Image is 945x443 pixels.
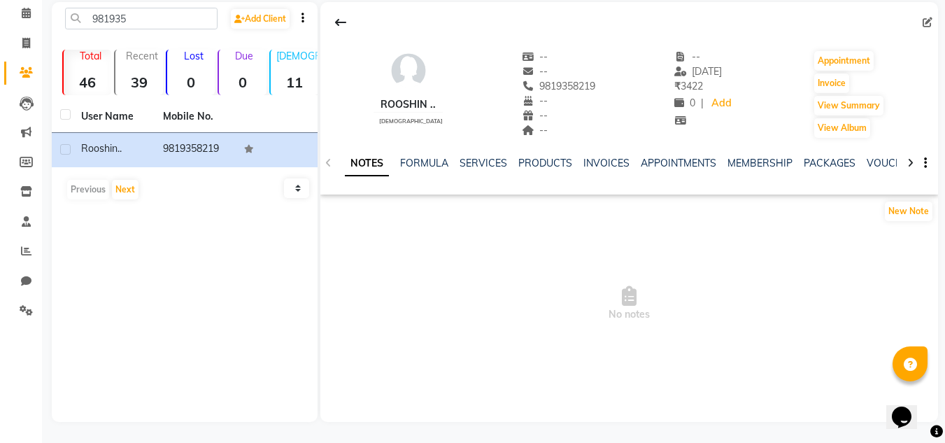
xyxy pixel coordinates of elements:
[674,97,695,109] span: 0
[73,101,155,133] th: User Name
[674,65,723,78] span: [DATE]
[81,142,118,155] span: Rooshin
[276,50,318,62] p: [DEMOGRAPHIC_DATA]
[121,50,163,62] p: Recent
[522,109,548,122] span: --
[400,157,448,169] a: FORMULA
[522,65,548,78] span: --
[155,101,236,133] th: Mobile No.
[522,50,548,63] span: --
[115,73,163,91] strong: 39
[69,50,111,62] p: Total
[522,80,596,92] span: 9819358219
[814,51,874,71] button: Appointment
[814,73,849,93] button: Invoice
[112,180,138,199] button: Next
[231,9,290,29] a: Add Client
[326,9,355,36] div: Back to Client
[674,80,703,92] span: 3422
[460,157,507,169] a: SERVICES
[320,234,938,374] span: No notes
[518,157,572,169] a: PRODUCTS
[522,94,548,107] span: --
[522,124,548,136] span: --
[219,73,267,91] strong: 0
[222,50,267,62] p: Due
[345,151,389,176] a: NOTES
[155,133,236,167] td: 9819358219
[118,142,122,155] span: ..
[388,50,429,92] img: avatar
[674,50,701,63] span: --
[701,96,704,111] span: |
[173,50,215,62] p: Lost
[167,73,215,91] strong: 0
[709,94,734,113] a: Add
[64,73,111,91] strong: 46
[379,118,443,125] span: [DEMOGRAPHIC_DATA]
[886,387,931,429] iframe: chat widget
[674,80,681,92] span: ₹
[814,118,870,138] button: View Album
[583,157,630,169] a: INVOICES
[641,157,716,169] a: APPOINTMENTS
[374,97,443,112] div: Rooshin ..
[271,73,318,91] strong: 11
[885,202,932,221] button: New Note
[804,157,855,169] a: PACKAGES
[814,96,883,115] button: View Summary
[867,157,922,169] a: VOUCHERS
[65,8,218,29] input: Search by Name/Mobile/Email/Code
[727,157,793,169] a: MEMBERSHIP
